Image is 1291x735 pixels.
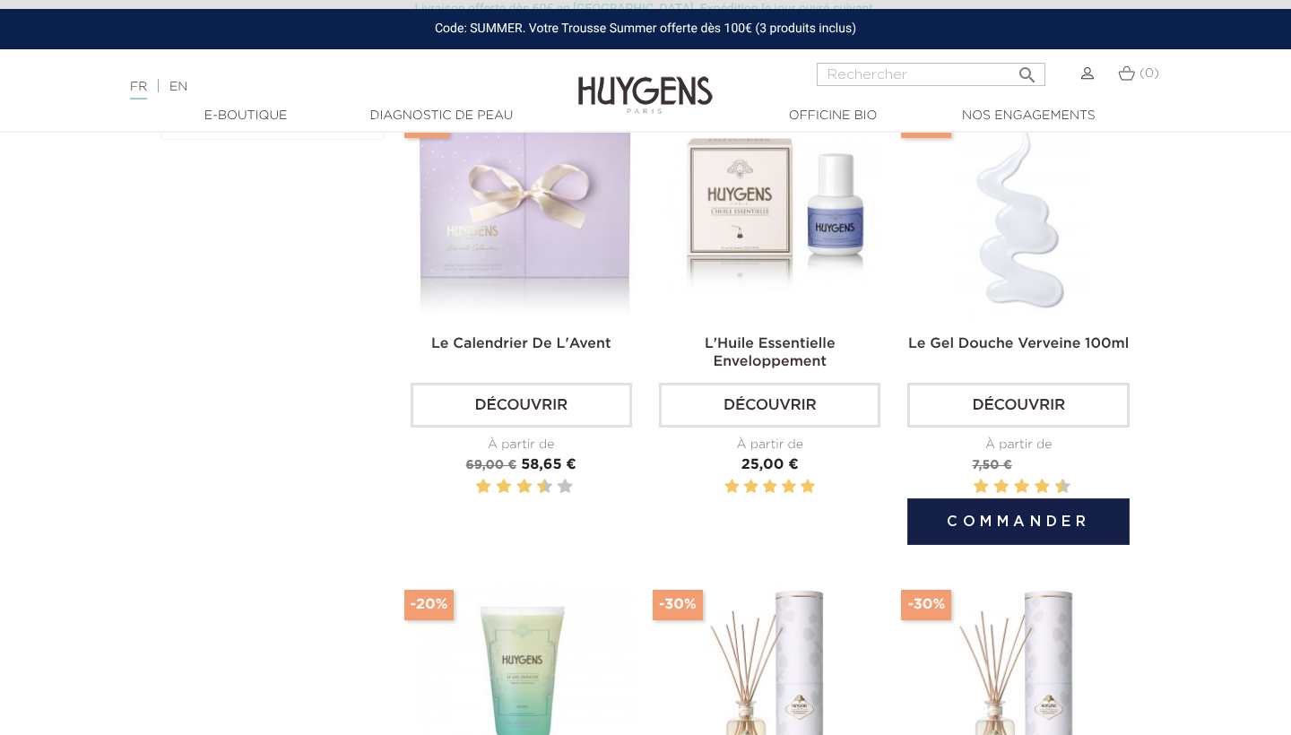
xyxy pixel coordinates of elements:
a: Officine Bio [743,107,923,125]
a: EN [169,81,187,93]
label: 3 [990,476,992,498]
label: 3 [493,476,496,498]
label: 9 [1052,476,1054,498]
label: 4 [997,476,1006,498]
button:  [1011,57,1044,82]
label: 5 [513,476,516,498]
span: 58,65 € [521,458,576,472]
span: -30% [901,590,951,620]
label: 2 [479,476,488,498]
label: 2 [976,476,985,498]
label: 7 [1031,476,1034,498]
div: À partir de [907,436,1129,454]
label: 7 [533,476,536,498]
button: Commander [907,498,1129,545]
span: 25,00 € [741,458,799,472]
label: 9 [554,476,557,498]
img: Le Calendrier de L'Avent [414,99,636,320]
a: E-Boutique [156,107,335,125]
label: 4 [782,476,796,498]
span: -20% [404,590,455,620]
a: Le Gel Douche Verveine 100ml [908,337,1129,351]
label: 1 [472,476,475,498]
span: (0) [1139,67,1159,80]
a: Découvrir [411,383,632,428]
div: | [121,76,524,98]
a: FR [130,81,147,99]
span: -30% [653,590,703,620]
a: Découvrir [907,383,1129,428]
div: À partir de [659,436,880,454]
a: Diagnostic de peau [351,107,531,125]
label: 6 [1018,476,1027,498]
label: 10 [560,476,569,498]
label: 5 [801,476,815,498]
img: H.E. ENVELOPPEMENT 10ml [663,99,884,320]
a: Le Calendrier de L'Avent [431,337,611,351]
label: 5 [1010,476,1013,498]
label: 8 [1038,476,1047,498]
div: À partir de [411,436,632,454]
label: 1 [724,476,739,498]
img: Huygens [578,48,713,117]
label: 1 [970,476,973,498]
span: 7,50 € [972,459,1012,471]
label: 4 [499,476,508,498]
label: 3 [763,476,777,498]
i:  [1017,59,1038,81]
label: 2 [743,476,758,498]
a: Nos engagements [939,107,1118,125]
a: Découvrir [659,383,880,428]
input: Rechercher [817,63,1045,86]
a: L'Huile Essentielle Enveloppement [705,337,836,369]
label: 6 [520,476,529,498]
label: 10 [1058,476,1067,498]
span: 69,00 € [466,459,517,471]
label: 8 [541,476,550,498]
